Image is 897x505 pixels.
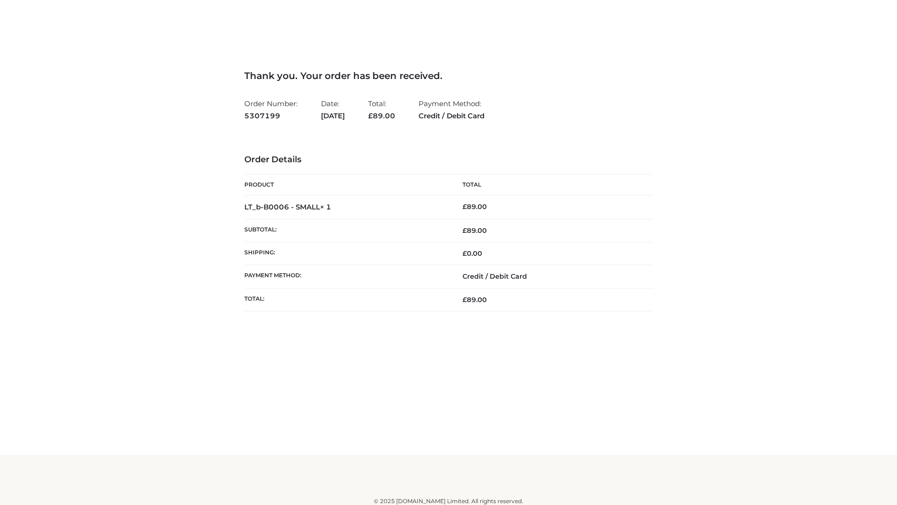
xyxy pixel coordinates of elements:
span: £ [463,202,467,211]
strong: [DATE] [321,110,345,122]
strong: × 1 [320,202,331,211]
th: Subtotal: [244,219,448,242]
li: Payment Method: [419,95,484,124]
th: Total [448,174,653,195]
th: Payment method: [244,265,448,288]
li: Date: [321,95,345,124]
span: £ [463,296,467,304]
strong: 5307199 [244,110,298,122]
h3: Thank you. Your order has been received. [244,70,653,81]
bdi: 0.00 [463,249,482,258]
span: £ [463,249,467,258]
h3: Order Details [244,155,653,165]
strong: LT_b-B0006 - SMALL [244,202,331,211]
td: Credit / Debit Card [448,265,653,288]
th: Product [244,174,448,195]
span: 89.00 [463,296,487,304]
strong: Credit / Debit Card [419,110,484,122]
th: Total: [244,288,448,311]
th: Shipping: [244,242,448,265]
span: 89.00 [463,226,487,235]
span: £ [463,226,467,235]
li: Order Number: [244,95,298,124]
li: Total: [368,95,395,124]
bdi: 89.00 [463,202,487,211]
span: 89.00 [368,111,395,120]
span: £ [368,111,373,120]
